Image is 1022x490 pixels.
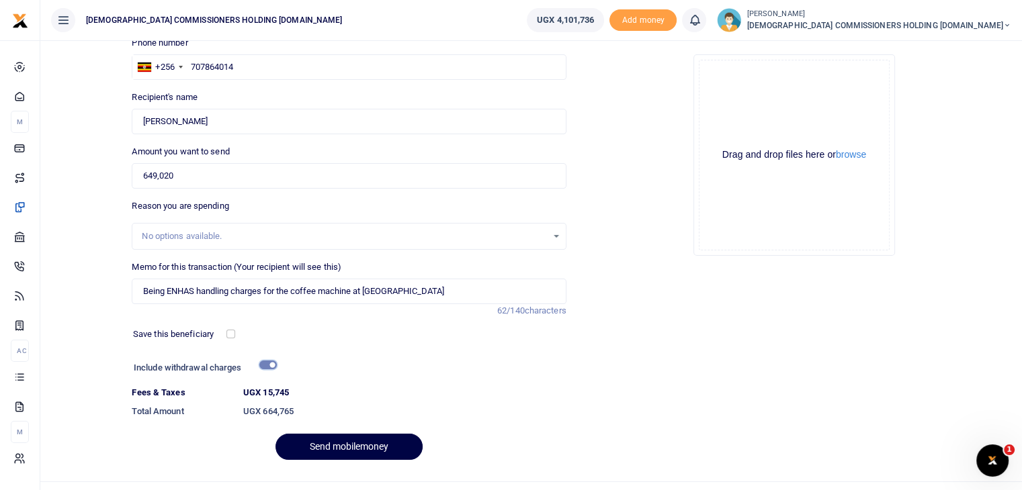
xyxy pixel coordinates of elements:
a: logo-small logo-large logo-large [12,15,28,25]
label: UGX 15,745 [243,386,289,399]
button: Send mobilemoney [275,434,423,460]
label: Reason you are spending [132,199,228,213]
iframe: Intercom live chat [976,444,1009,477]
h6: Total Amount [132,406,232,417]
label: Phone number [132,36,187,50]
div: No options available. [142,230,546,243]
span: 1 [1004,444,1015,455]
img: logo-small [12,13,28,29]
label: Recipient's name [132,91,198,104]
img: profile-user [717,8,741,32]
li: M [11,111,29,133]
li: Toup your wallet [609,9,677,32]
label: Amount you want to send [132,145,229,158]
input: UGX [132,163,566,189]
a: Add money [609,14,677,24]
input: Enter phone number [132,54,566,80]
li: Ac [11,340,29,362]
label: Memo for this transaction (Your recipient will see this) [132,260,341,274]
span: 62/140 [497,305,525,315]
span: Add money [609,9,677,32]
span: UGX 4,101,736 [537,13,594,27]
span: [DEMOGRAPHIC_DATA] COMMISSIONERS HOLDING [DOMAIN_NAME] [81,14,347,26]
li: Wallet ballance [521,8,609,32]
div: Uganda: +256 [132,55,186,79]
small: [PERSON_NAME] [747,9,1011,20]
dt: Fees & Taxes [126,386,238,399]
span: [DEMOGRAPHIC_DATA] COMMISSIONERS HOLDING [DOMAIN_NAME] [747,19,1011,32]
span: characters [525,305,566,315]
div: +256 [155,60,174,74]
input: Loading name... [132,109,566,134]
button: browse [836,150,866,159]
a: UGX 4,101,736 [527,8,604,32]
input: Enter extra information [132,279,566,304]
div: Drag and drop files here or [699,148,889,161]
li: M [11,421,29,443]
div: File Uploader [693,54,895,256]
a: profile-user [PERSON_NAME] [DEMOGRAPHIC_DATA] COMMISSIONERS HOLDING [DOMAIN_NAME] [717,8,1011,32]
label: Save this beneficiary [133,328,214,341]
h6: UGX 664,765 [243,406,566,417]
h6: Include withdrawal charges [134,362,271,373]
